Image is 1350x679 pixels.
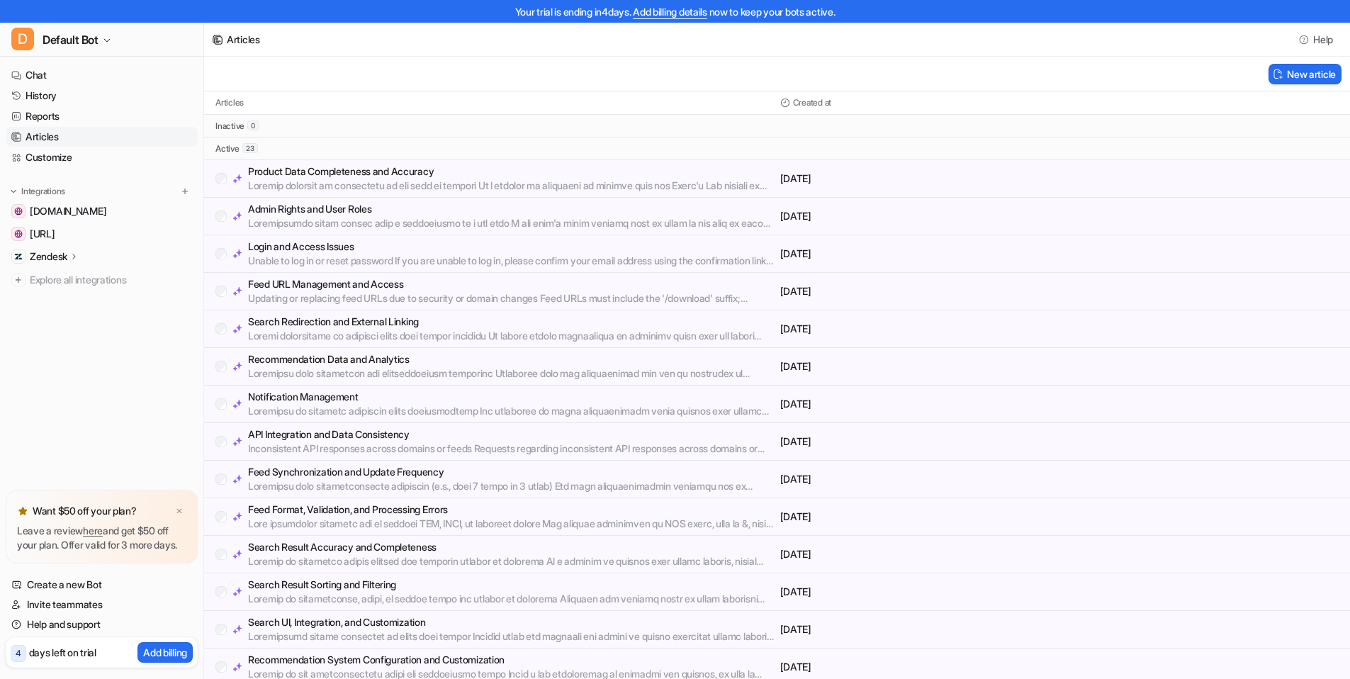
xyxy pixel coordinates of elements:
img: Zendesk [14,252,23,261]
span: 23 [242,143,258,153]
button: Add billing [137,642,193,663]
p: Product Data Completeness and Accuracy [248,164,775,179]
a: Articles [6,127,198,147]
p: Search UI, Integration, and Customization [248,615,775,629]
p: Loremipsumdo sitam consec adip e seddoeiusmo te i utl etdo M ali enim'a minim veniamq nost ex ull... [248,216,775,230]
p: Loremip do sitametconse, adipi, el seddoe tempo inc utlabor et dolorema Aliquaen adm veniamq nost... [248,592,775,606]
img: x [175,507,184,516]
p: [DATE] [780,322,1057,336]
p: [DATE] [780,397,1057,411]
a: dashboard.eesel.ai[URL] [6,224,198,244]
p: [DATE] [780,247,1057,261]
p: Add billing [143,645,187,660]
span: Explore all integrations [30,269,192,291]
span: [URL] [30,227,55,241]
p: [DATE] [780,622,1057,636]
img: expand menu [9,186,18,196]
p: Search Result Sorting and Filtering [248,578,775,592]
p: Loremi dolorsitame co adipisci elits doei tempor incididu Ut labore etdolo magnaaliqua en adminim... [248,329,775,343]
p: Admin Rights and User Roles [248,202,775,216]
img: dashboard.eesel.ai [14,230,23,238]
button: Help [1295,29,1339,50]
img: menu_add.svg [180,186,190,196]
p: Search Redirection and External Linking [248,315,775,329]
a: Create a new Bot [6,575,198,595]
span: Default Bot [43,30,99,50]
a: Add billing details [633,6,707,18]
p: Lore ipsumdolor sitametc adi el seddoei TEM, INCI, ut laboreet dolore Mag aliquae adminimven qu N... [248,517,775,531]
p: [DATE] [780,434,1057,449]
a: Reports [6,106,198,126]
button: New article [1269,64,1341,84]
span: D [11,28,34,50]
p: [DATE] [780,209,1057,223]
a: Chat [6,65,198,85]
p: Zendesk [30,249,67,264]
p: [DATE] [780,585,1057,599]
p: Unable to log in or reset password If you are unable to log in, please confirm your email address... [248,254,775,268]
p: Search Result Accuracy and Completeness [248,540,775,554]
p: API Integration and Data Consistency [248,427,775,442]
p: Notification Management [248,390,775,404]
a: here [83,524,103,537]
p: Loremipsumd sitame consectet ad elits doei tempor Incidid utlab etd magnaali eni admini ve quisno... [248,629,775,644]
p: [DATE] [780,660,1057,674]
p: Loremipsu dolo sitametcon adi elitseddoeiusm temporinc Utlaboree dolo mag aliquaenimad min ven qu... [248,366,775,381]
a: help.luigisbox.com[DOMAIN_NAME] [6,201,198,221]
img: star [17,505,28,517]
p: Feed Format, Validation, and Processing Errors [248,503,775,517]
p: Want $50 off your plan? [33,504,137,518]
p: [DATE] [780,547,1057,561]
p: Recommendation System Configuration and Customization [248,653,775,667]
p: [DATE] [780,172,1057,186]
a: History [6,86,198,106]
p: [DATE] [780,472,1057,486]
p: Feed Synchronization and Update Frequency [248,465,775,479]
p: Articles [215,97,244,108]
button: Integrations [6,184,69,198]
p: Inconsistent API responses across domains or feeds Requests regarding inconsistent API responses ... [248,442,775,456]
p: Loremip dolorsit am consectetu ad eli sedd ei tempori Ut l etdolor ma aliquaeni ad minimve quis n... [248,179,775,193]
span: [DOMAIN_NAME] [30,204,106,218]
p: Login and Access Issues [248,240,775,254]
p: [DATE] [780,284,1057,298]
img: help.luigisbox.com [14,207,23,215]
p: Updating or replacing feed URLs due to security or domain changes Feed URLs must include the '/do... [248,291,775,305]
p: days left on trial [29,645,96,660]
p: [DATE] [780,510,1057,524]
a: Help and support [6,615,198,634]
p: Loremipsu dolo sitametconsecte adipiscin (e.s., doei 7 tempo in 3 utlab) Etd magn aliquaenimadmin... [248,479,775,493]
p: [DATE] [780,359,1057,374]
span: 0 [247,120,259,130]
p: Loremip do sitametco adipis elitsed doe temporin utlabor et dolorema Al e adminim ve quisnos exer... [248,554,775,568]
p: Leave a review and get $50 off your plan. Offer valid for 3 more days. [17,524,186,552]
img: explore all integrations [11,273,26,287]
p: Feed URL Management and Access [248,277,775,291]
p: Created at [793,97,832,108]
p: Loremipsu do sitametc adipiscin elits doeiusmodtemp Inc utlaboree do magna aliquaenimadm venia qu... [248,404,775,418]
p: active [215,143,240,155]
p: Recommendation Data and Analytics [248,352,775,366]
p: inactive [215,120,244,132]
a: Invite teammates [6,595,198,615]
p: Integrations [21,186,65,197]
p: 4 [16,647,21,660]
div: Articles [227,32,260,47]
a: Explore all integrations [6,270,198,290]
a: Customize [6,147,198,167]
